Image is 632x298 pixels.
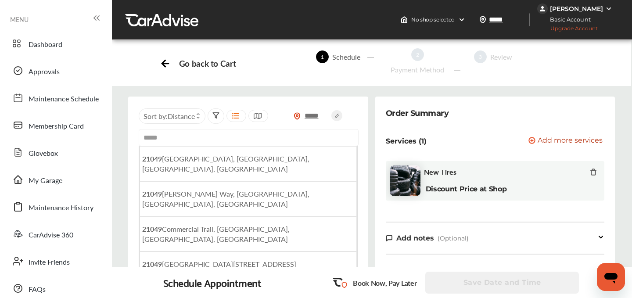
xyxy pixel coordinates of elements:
[144,111,195,121] span: Sort by :
[8,223,103,245] a: CarAdvise 360
[411,16,455,23] span: No shop selected
[8,114,103,136] a: Membership Card
[386,137,427,145] p: Services (1)
[29,39,62,50] span: Dashboard
[528,137,604,145] a: Add more services
[142,154,162,164] b: 21049
[538,15,597,24] span: Basic Account
[458,16,465,23] img: header-down-arrow.9dd2ce7d.svg
[142,259,162,269] b: 21049
[401,16,408,23] img: header-home-logo.8d720a4f.svg
[386,107,449,119] div: Order Summary
[29,121,84,132] span: Membership Card
[474,50,487,63] span: 3
[550,5,603,13] div: [PERSON_NAME]
[386,265,442,275] div: Estimated Total
[8,141,103,164] a: Glovebox
[528,137,603,145] button: Add more services
[8,168,103,191] a: My Garage
[179,58,236,68] div: Go back to Cart
[411,48,424,61] span: 2
[438,234,469,242] span: (Optional)
[29,202,93,214] span: Maintenance History
[142,154,309,174] span: [GEOGRAPHIC_DATA], [GEOGRAPHIC_DATA], [GEOGRAPHIC_DATA], [GEOGRAPHIC_DATA]
[316,50,329,63] span: 1
[487,52,516,62] div: Review
[29,175,62,187] span: My Garage
[390,165,420,196] img: new-tires-thumb.jpg
[537,4,548,14] img: jVpblrzwTbfkPYzPPzSLxeg0AAAAASUVORK5CYII=
[29,230,73,241] span: CarAdvise 360
[8,32,103,55] a: Dashboard
[10,16,29,23] span: MENU
[142,259,296,279] span: [GEOGRAPHIC_DATA][STREET_ADDRESS][GEOGRAPHIC_DATA]
[529,13,530,26] img: header-divider.bc55588e.svg
[353,278,417,288] p: Book Now, Pay Later
[142,189,309,209] span: [PERSON_NAME] Way, [GEOGRAPHIC_DATA], [GEOGRAPHIC_DATA], [GEOGRAPHIC_DATA]
[424,168,456,176] span: New Tires
[537,25,598,36] span: Upgrade Account
[29,284,46,295] span: FAQs
[29,148,58,159] span: Glovebox
[386,234,393,242] img: note-icon.db9493fa.svg
[605,5,612,12] img: WGsFRI8htEPBVLJbROoPRyZpYNWhNONpIPPETTm6eUC0GeLEiAAAAAElFTkSuQmCC
[396,234,434,242] span: Add notes
[8,250,103,273] a: Invite Friends
[142,224,162,234] b: 21049
[29,66,60,78] span: Approvals
[597,263,625,291] iframe: Button to launch messaging window
[8,59,103,82] a: Approvals
[593,265,604,275] div: N/A
[29,257,70,268] span: Invite Friends
[538,137,603,145] span: Add more services
[329,52,364,62] div: Schedule
[8,195,103,218] a: Maintenance History
[168,111,195,121] span: Distance
[426,185,507,193] b: Discount Price at Shop
[294,112,301,120] img: location_vector_orange.38f05af8.svg
[29,93,99,105] span: Maintenance Schedule
[387,65,448,75] div: Payment Method
[8,86,103,109] a: Maintenance Schedule
[142,189,162,199] b: 21049
[142,224,290,244] span: Commercial Trail, [GEOGRAPHIC_DATA], [GEOGRAPHIC_DATA], [GEOGRAPHIC_DATA]
[163,276,262,289] div: Schedule Appointment
[479,16,486,23] img: location_vector.a44bc228.svg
